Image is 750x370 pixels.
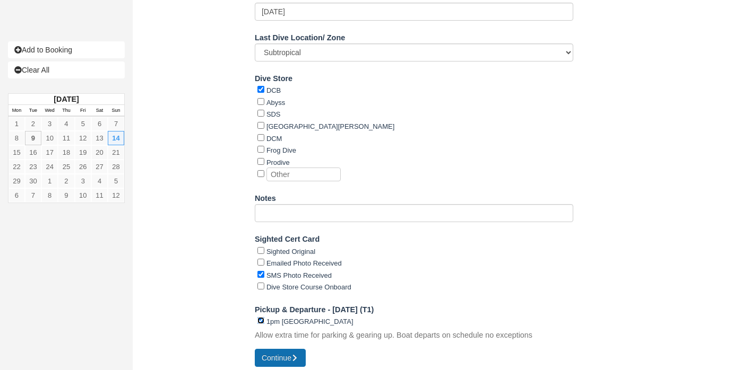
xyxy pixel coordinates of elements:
a: Add to Booking [8,41,125,58]
a: 29 [8,174,25,188]
th: Sat [91,105,108,117]
label: Emailed Photo Received [266,259,342,267]
label: DCB [266,86,281,94]
th: Tue [25,105,41,117]
a: 6 [91,117,108,131]
th: Wed [41,105,58,117]
a: 7 [25,188,41,202]
a: 4 [91,174,108,188]
a: 21 [108,145,124,160]
a: 2 [58,174,74,188]
a: 27 [91,160,108,174]
a: 1 [41,174,58,188]
a: 15 [8,145,25,160]
label: 1pm [GEOGRAPHIC_DATA] [266,318,354,325]
a: 9 [25,131,41,145]
label: Dive Store Course Onboard [266,283,351,291]
a: 14 [108,131,124,145]
a: 17 [41,145,58,160]
a: 30 [25,174,41,188]
a: Clear All [8,61,125,78]
p: Allow extra time for parking & gearing up. Boat departs on schedule no exceptions [255,330,532,341]
a: 25 [58,160,74,174]
label: Notes [255,189,276,204]
th: Thu [58,105,74,117]
a: 19 [75,145,91,160]
a: 7 [108,117,124,131]
input: Other [266,168,341,181]
a: 9 [58,188,74,202]
label: Abyss [266,99,285,107]
a: 10 [75,188,91,202]
label: SDS [266,110,281,118]
th: Sun [108,105,124,117]
th: Mon [8,105,25,117]
a: 20 [91,145,108,160]
a: 8 [41,188,58,202]
a: 12 [108,188,124,202]
a: 11 [58,131,74,145]
a: 6 [8,188,25,202]
label: Dive Store [255,69,292,84]
a: 22 [8,160,25,174]
label: Prodive [266,158,290,166]
a: 1 [8,117,25,131]
label: Last Dive Location/ Zone [255,29,345,43]
a: 10 [41,131,58,145]
a: 16 [25,145,41,160]
a: 3 [75,174,91,188]
a: 23 [25,160,41,174]
th: Fri [75,105,91,117]
a: 3 [41,117,58,131]
label: Sighted Cert Card [255,230,320,245]
a: 5 [75,117,91,131]
a: 4 [58,117,74,131]
a: 2 [25,117,41,131]
button: Continue [255,349,306,367]
label: Sighted Original [266,248,315,256]
a: 12 [75,131,91,145]
label: Pickup & Departure - [DATE] (T1) [255,301,374,315]
label: [GEOGRAPHIC_DATA][PERSON_NAME] [266,122,394,130]
strong: [DATE] [54,95,79,103]
a: 18 [58,145,74,160]
a: 28 [108,160,124,174]
label: Frog Dive [266,146,296,154]
a: 24 [41,160,58,174]
label: DCM [266,135,282,143]
label: SMS Photo Received [266,271,332,279]
a: 26 [75,160,91,174]
a: 13 [91,131,108,145]
a: 11 [91,188,108,202]
a: 8 [8,131,25,145]
a: 5 [108,174,124,188]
